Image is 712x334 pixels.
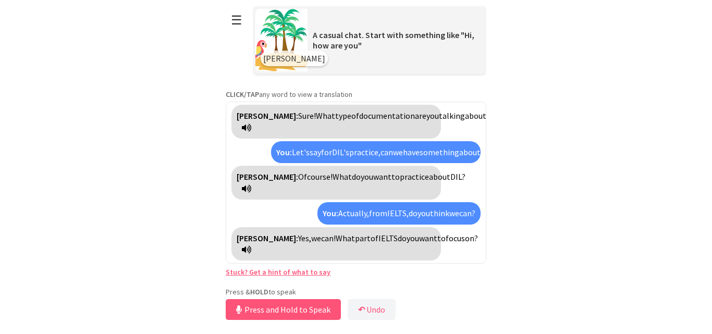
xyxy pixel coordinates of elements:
[292,147,310,157] span: Let's
[393,147,403,157] span: we
[426,110,439,121] span: you
[407,233,419,243] span: you
[332,147,349,157] span: DIL's
[298,110,316,121] span: Sure!
[437,233,446,243] span: to
[321,233,336,243] span: can!
[323,208,338,218] strong: You:
[335,110,351,121] span: type
[400,171,429,182] span: practice
[403,147,420,157] span: have
[387,208,409,218] span: IELTS,
[338,208,369,218] span: Actually,
[313,30,474,51] span: A casual chat. Start with something like "Hi, how are you"
[429,171,450,182] span: about
[276,147,292,157] strong: You:
[465,110,490,121] span: about?
[449,208,459,218] span: we
[420,147,459,157] span: something
[378,233,398,243] span: IELTS
[226,299,341,320] button: Press and Hold to Speak
[373,171,391,182] span: want
[298,233,311,243] span: Yes,
[398,233,407,243] span: do
[355,233,371,243] span: part
[359,110,415,121] span: documentation
[415,110,426,121] span: are
[321,147,332,157] span: for
[226,90,259,99] strong: CLICK/TAP
[352,171,361,182] span: do
[263,53,325,64] span: [PERSON_NAME]
[439,110,465,121] span: talking
[418,208,430,218] span: you
[226,287,486,296] p: Press & to speak
[231,105,441,139] div: Click to translate
[237,233,298,243] strong: [PERSON_NAME]:
[450,171,465,182] span: DIL?
[349,147,380,157] span: practice,
[409,208,418,218] span: do
[361,171,373,182] span: you
[271,141,481,163] div: Click to translate
[481,147,490,157] span: it?
[419,233,437,243] span: want
[250,287,268,296] strong: HOLD
[333,171,352,182] span: What
[380,147,393,157] span: can
[459,147,481,157] span: about
[231,166,441,200] div: Click to translate
[465,233,478,243] span: on?
[351,110,359,121] span: of
[391,171,400,182] span: to
[316,110,335,121] span: What
[371,233,378,243] span: of
[298,171,307,182] span: Of
[446,233,465,243] span: focus
[237,110,298,121] strong: [PERSON_NAME]:
[317,202,481,224] div: Click to translate
[459,208,475,218] span: can?
[226,7,248,33] button: ☰
[237,171,298,182] strong: [PERSON_NAME]:
[348,299,396,320] button: ↶Undo
[226,90,486,99] p: any word to view a translation
[369,208,387,218] span: from
[255,9,308,71] img: Scenario Image
[307,171,333,182] span: course!
[311,233,321,243] span: we
[226,267,330,277] a: Stuck? Get a hint of what to say
[310,147,321,157] span: say
[336,233,355,243] span: What
[430,208,449,218] span: think
[358,304,365,315] b: ↶
[231,227,441,261] div: Click to translate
